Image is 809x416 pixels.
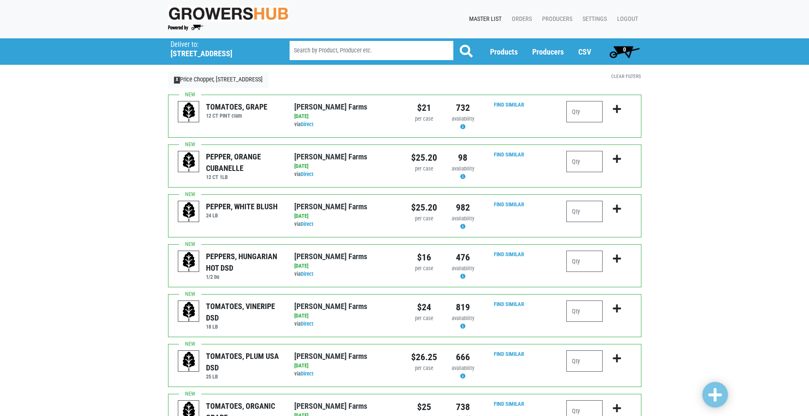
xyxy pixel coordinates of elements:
[576,11,610,27] a: Settings
[566,201,603,222] input: Qty
[171,40,268,49] p: Deliver to:
[411,165,437,173] div: per case
[168,6,289,21] img: original-fc7597fdc6adbb9d0e2ae620e786d1a2.jpg
[566,251,603,272] input: Qty
[294,370,398,378] div: via
[452,265,474,272] span: availability
[294,212,398,220] div: [DATE]
[301,271,313,277] a: Direct
[294,362,398,370] div: [DATE]
[206,300,281,324] div: TOMATOES, VINERIPE DSD
[411,115,437,123] div: per case
[411,215,437,223] div: per case
[450,101,476,115] div: 732
[294,402,367,410] a: [PERSON_NAME] Farms
[566,350,603,372] input: Qty
[206,251,281,274] div: PEPPERS, HUNGARIAN HOT DSD
[294,220,398,228] div: via
[294,302,367,311] a: [PERSON_NAME] Farms
[494,401,524,407] a: Find Similar
[411,265,437,273] div: per case
[301,321,313,327] a: Direct
[450,350,476,364] div: 666
[450,300,476,314] div: 819
[294,252,367,261] a: [PERSON_NAME] Farms
[178,301,200,322] img: placeholder-variety-43d6402dacf2d531de610a020419775a.svg
[294,152,367,161] a: [PERSON_NAME] Farms
[290,41,453,60] input: Search by Product, Producer etc.
[178,251,200,272] img: placeholder-variety-43d6402dacf2d531de610a020419775a.svg
[606,43,644,60] a: 0
[294,352,367,361] a: [PERSON_NAME] Farms
[411,315,437,323] div: per case
[301,370,313,377] a: Direct
[411,400,437,414] div: $25
[411,151,437,165] div: $25.20
[452,315,474,321] span: availability
[294,102,367,111] a: [PERSON_NAME] Farms
[178,151,200,173] img: placeholder-variety-43d6402dacf2d531de610a020419775a.svg
[301,171,313,177] a: Direct
[623,46,626,53] span: 0
[206,113,267,119] h6: 12 CT PINT clam
[494,151,524,158] a: Find Similar
[294,113,398,121] div: [DATE]
[566,151,603,172] input: Qty
[174,77,180,84] span: X
[450,201,476,214] div: 982
[178,351,200,372] img: placeholder-variety-43d6402dacf2d531de610a020419775a.svg
[171,49,268,58] h5: [STREET_ADDRESS]
[411,201,437,214] div: $25.20
[462,11,505,27] a: Master List
[532,47,564,56] a: Producers
[450,151,476,165] div: 98
[294,121,398,129] div: via
[206,350,281,373] div: TOMATOES, PLUM USA DSD
[566,300,603,322] input: Qty
[411,350,437,364] div: $26.25
[206,324,281,330] h6: 18 LB
[294,170,398,179] div: via
[206,212,278,219] h6: 24 LB
[452,215,474,222] span: availability
[178,101,200,123] img: placeholder-variety-43d6402dacf2d531de610a020419775a.svg
[411,101,437,115] div: $21
[171,38,274,58] span: Price Chopper, Erie Boulevard, #172 (2515 Erie Blvd E, Syracuse, NY 13224, USA)
[178,201,200,222] img: placeholder-variety-43d6402dacf2d531de610a020419775a.svg
[494,301,524,307] a: Find Similar
[494,351,524,357] a: Find Similar
[450,251,476,264] div: 476
[206,201,278,212] div: PEPPER, WHITE BLUSH
[294,270,398,278] div: via
[301,121,313,127] a: Direct
[452,116,474,122] span: availability
[294,320,398,328] div: via
[452,165,474,172] span: availability
[494,201,524,208] a: Find Similar
[206,174,281,180] h6: 12 CT 1LB
[494,251,524,257] a: Find Similar
[301,221,313,227] a: Direct
[450,400,476,414] div: 738
[505,11,535,27] a: Orders
[168,72,269,88] a: XPrice Chopper, [STREET_ADDRESS]
[411,300,437,314] div: $24
[206,151,281,174] div: PEPPER, ORANGE CUBANELLE
[566,101,603,122] input: Qty
[294,312,398,320] div: [DATE]
[494,101,524,108] a: Find Similar
[206,373,281,380] h6: 25 LB
[578,47,591,56] a: CSV
[411,251,437,264] div: $16
[294,202,367,211] a: [PERSON_NAME] Farms
[294,162,398,170] div: [DATE]
[294,262,398,270] div: [DATE]
[411,364,437,373] div: per case
[490,47,518,56] a: Products
[168,25,203,31] img: Powered by Big Wheelbarrow
[610,11,641,27] a: Logout
[611,73,641,79] a: Clear Filters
